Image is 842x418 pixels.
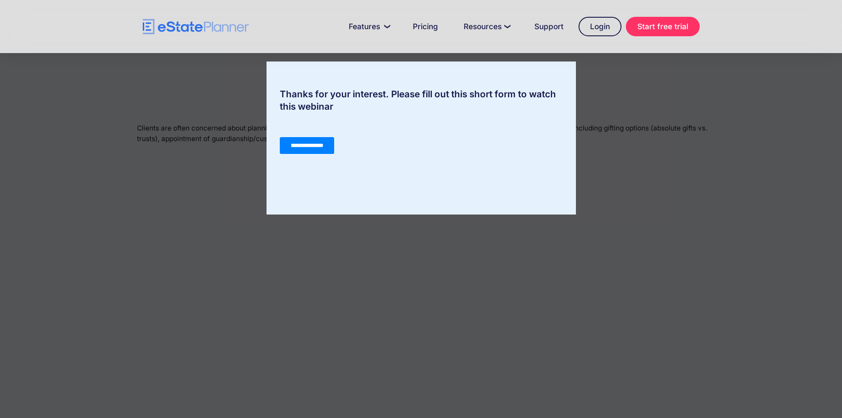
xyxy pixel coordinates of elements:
[143,19,249,35] a: home
[280,122,563,188] iframe: Form 0
[453,18,519,35] a: Resources
[338,18,398,35] a: Features
[524,18,574,35] a: Support
[579,17,621,36] a: Login
[267,88,576,113] div: Thanks for your interest. Please fill out this short form to watch this webinar
[626,17,700,36] a: Start free trial
[402,18,449,35] a: Pricing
